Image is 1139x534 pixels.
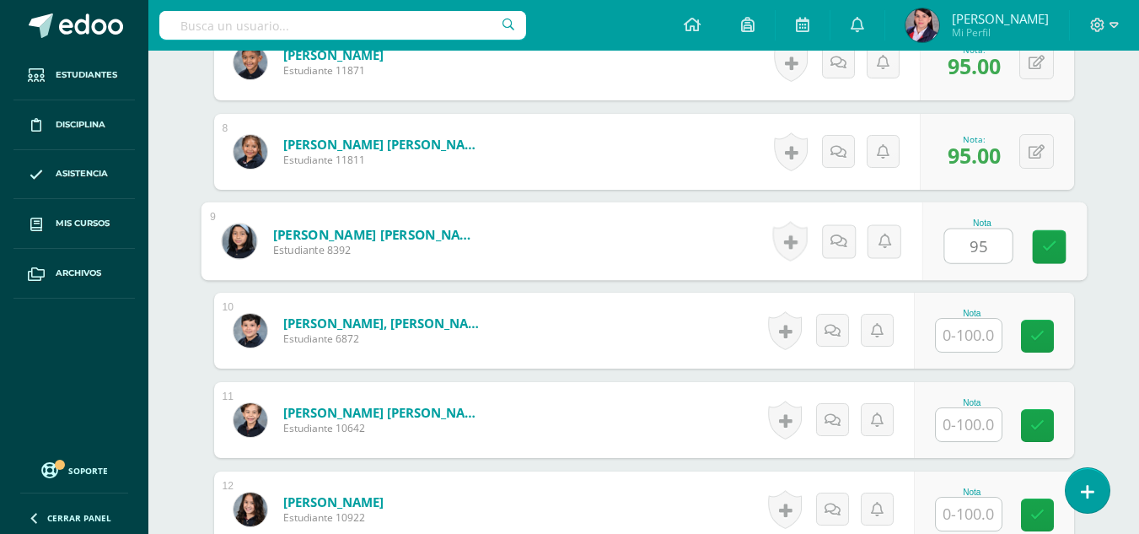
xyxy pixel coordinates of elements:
span: Estudiante 10642 [283,421,486,435]
a: Archivos [13,249,135,299]
a: [PERSON_NAME] [PERSON_NAME] [272,225,481,243]
a: Disciplina [13,100,135,150]
input: 0-100.0 [936,319,1002,352]
div: Nota [935,398,1009,407]
a: [PERSON_NAME] [PERSON_NAME] [283,136,486,153]
div: Nota [943,218,1020,228]
a: Soporte [20,458,128,481]
span: 95.00 [948,141,1001,170]
img: 23d42507aef40743ce11d9d3b276c8c7.png [905,8,939,42]
span: Cerrar panel [47,512,111,524]
div: Nota [935,488,1009,497]
span: Estudiante 8392 [272,243,481,258]
span: Asistencia [56,167,108,181]
span: Soporte [68,465,108,477]
span: Mis cursos [56,217,110,230]
span: Disciplina [56,118,105,132]
span: Estudiante 11811 [283,153,486,167]
a: [PERSON_NAME], [PERSON_NAME] [283,315,486,332]
input: 0-100.0 [936,408,1002,441]
img: 408838a36c45de20cc3e4ad91bb1f5bc.png [222,224,256,258]
a: [PERSON_NAME] [283,494,384,510]
img: e0f281c0bb1cdcd4b68f2c31b2541443.png [234,493,267,526]
span: [PERSON_NAME] [952,10,1049,27]
span: Estudiante 11871 [283,63,384,78]
span: Estudiantes [56,68,117,82]
div: Nota [935,309,1009,318]
span: Estudiante 10922 [283,510,384,525]
div: Nota: [948,133,1001,145]
span: Mi Perfil [952,25,1049,40]
span: Estudiante 6872 [283,332,486,346]
img: 8d58116b977326e316ef38edc6398093.png [234,314,267,348]
a: [PERSON_NAME] [283,46,384,63]
a: Asistencia [13,150,135,200]
input: 0-100.0 [936,498,1002,531]
input: 0-100.0 [944,229,1012,263]
span: Archivos [56,267,101,280]
a: [PERSON_NAME] [PERSON_NAME] [283,404,486,421]
img: 43bc63591729c01509c5b57bdd8ec309.png [234,135,267,169]
img: dcf38804d7b0b91646130c7e14fa8612.png [234,403,267,437]
input: Busca un usuario... [159,11,526,40]
img: 0281b9b28aa4297f44e290625d7aaad2.png [234,46,267,79]
a: Estudiantes [13,51,135,100]
a: Mis cursos [13,199,135,249]
span: 95.00 [948,51,1001,80]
